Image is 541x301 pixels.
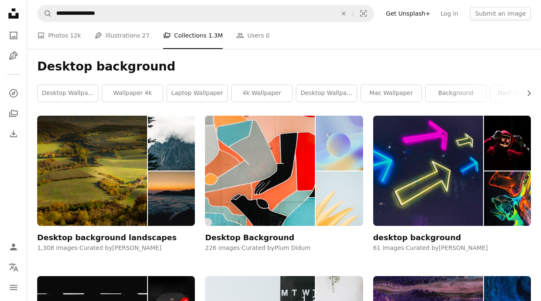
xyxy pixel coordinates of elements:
span: 0 [266,31,270,40]
img: photo-1618005198919-d3d4b5a92ead [316,116,363,171]
div: Desktop Background [205,233,294,243]
a: Photos 12k [37,22,81,49]
form: Find visuals sitewide [37,5,374,22]
a: 4k wallpaper [232,85,292,102]
a: Log in [435,7,463,20]
button: Clear [334,5,353,22]
a: Log in / Sign up [5,239,22,255]
a: Desktop Background [205,116,363,242]
div: 61 images · Curated by [PERSON_NAME] [373,244,531,252]
button: scroll list to the right [521,85,531,102]
img: photo-1625513965884-dc57ec6f0c4d [148,116,195,171]
a: desktop background [373,116,531,242]
a: laptop wallpaper [167,85,227,102]
a: background [426,85,486,102]
button: Search Unsplash [38,5,52,22]
img: photo-1573096108468-702f6014ef28 [205,116,315,226]
a: wallpaper 4k [102,85,163,102]
span: 27 [142,31,150,40]
button: Language [5,259,22,276]
a: Collections [5,105,22,122]
button: Visual search [353,5,374,22]
a: Illustrations [5,47,22,64]
a: Users 0 [236,22,270,49]
img: photo-1519575706483-221027bfbb31 [484,116,531,171]
a: Illustrations 27 [95,22,150,49]
a: desktop wallpaper [38,85,98,102]
a: Download History [5,125,22,142]
a: Photos [5,27,22,44]
span: 12k [70,31,81,40]
div: 1,308 images · Curated by [PERSON_NAME] [37,244,195,252]
img: photo-1562447574-797880741dd1 [373,116,483,226]
a: Desktop background landscapes [37,116,195,242]
img: photo-1625487658557-edcb3132e2cf [148,171,195,226]
a: Home — Unsplash [5,5,22,24]
a: desktop wallpapers [296,85,357,102]
a: Explore [5,85,22,102]
a: Get Unsplash+ [381,7,435,20]
div: 226 images · Curated by Plum Didum [205,244,363,252]
img: photo-1625475096613-97b2168ddfff [37,116,147,226]
button: Submit an image [470,7,531,20]
img: photo-1531736275454-adc48d079ce9 [316,171,363,226]
button: Menu [5,279,22,296]
img: photo-1591393223703-56fe1347ac62 [484,171,531,226]
div: Desktop background landscapes [37,233,177,243]
div: desktop background [373,233,461,243]
a: mac wallpaper [361,85,421,102]
h1: Desktop background [37,59,531,74]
